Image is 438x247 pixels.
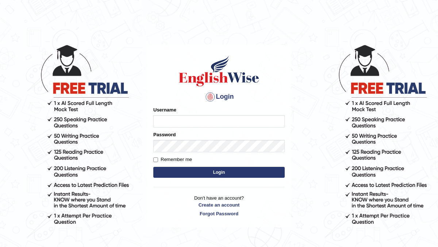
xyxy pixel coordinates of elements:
[153,210,285,217] a: Forgot Password
[153,167,285,178] button: Login
[153,201,285,208] a: Create an account
[153,156,192,163] label: Remember me
[153,106,176,113] label: Username
[153,157,158,162] input: Remember me
[153,91,285,103] h4: Login
[177,55,261,87] img: Logo of English Wise sign in for intelligent practice with AI
[153,195,285,217] p: Don't have an account?
[153,131,176,138] label: Password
